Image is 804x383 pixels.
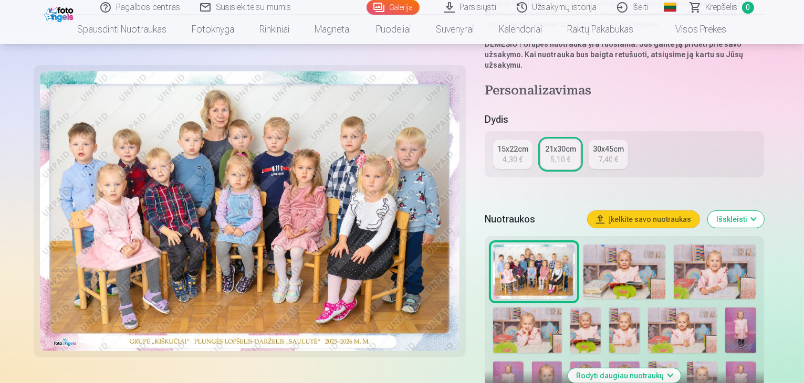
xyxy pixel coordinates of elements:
a: 21x30cm5,10 € [541,140,580,169]
div: 5,10 € [550,154,570,165]
a: 15x22cm4,30 € [493,140,532,169]
button: Išskleisti [708,211,764,228]
a: Fotoknyga [180,15,247,44]
h5: Nuotraukos [485,212,580,227]
div: 30x45cm [593,144,624,154]
a: Spausdinti nuotraukas [65,15,180,44]
a: 30x45cm7,40 € [589,140,628,169]
a: Raktų pakabukas [555,15,646,44]
div: 7,40 € [598,154,618,165]
img: /fa2 [44,4,76,22]
strong: Grupės nuotrauka yra ruošiama. Jūs galite ją pridėti prie savo užsakymo. Kai nuotrauka bus baigta... [485,40,743,69]
a: Puodeliai [364,15,424,44]
div: 21x30cm [545,144,576,154]
button: Rodyti daugiau nuotraukų [568,368,681,383]
a: Kalendoriai [487,15,555,44]
span: 0 [742,2,754,14]
a: Suvenyrai [424,15,487,44]
div: 4,30 € [503,154,523,165]
a: Magnetai [302,15,364,44]
h5: Dydis [485,112,765,127]
div: 15x22cm [497,144,528,154]
a: Visos prekės [646,15,739,44]
h4: Personalizavimas [485,83,765,100]
strong: DĖMESIO ! [485,40,521,48]
a: Rinkiniai [247,15,302,44]
span: Krepšelis [706,1,738,14]
button: Įkelkite savo nuotraukas [588,211,699,228]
